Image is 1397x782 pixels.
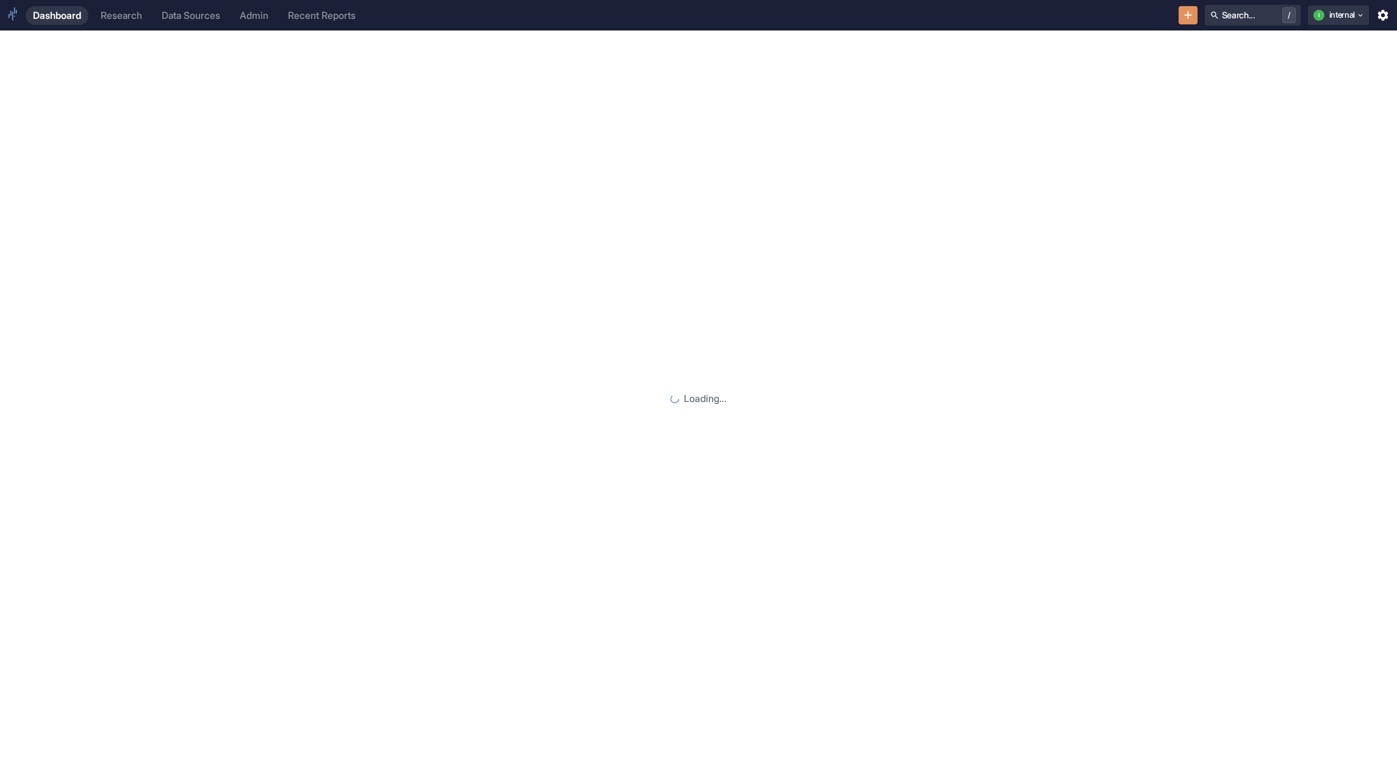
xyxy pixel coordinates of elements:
[240,10,268,21] div: Admin
[26,6,88,25] a: Dashboard
[1205,5,1301,26] button: Search.../
[1308,5,1370,25] button: iinternal
[232,6,276,25] a: Admin
[33,10,81,21] div: Dashboard
[101,10,142,21] div: Research
[1179,6,1198,25] button: New Resource
[154,6,228,25] a: Data Sources
[684,392,727,406] p: Loading...
[281,6,363,25] a: Recent Reports
[288,10,356,21] div: Recent Reports
[1313,10,1324,21] div: i
[93,6,149,25] a: Research
[162,10,220,21] div: Data Sources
